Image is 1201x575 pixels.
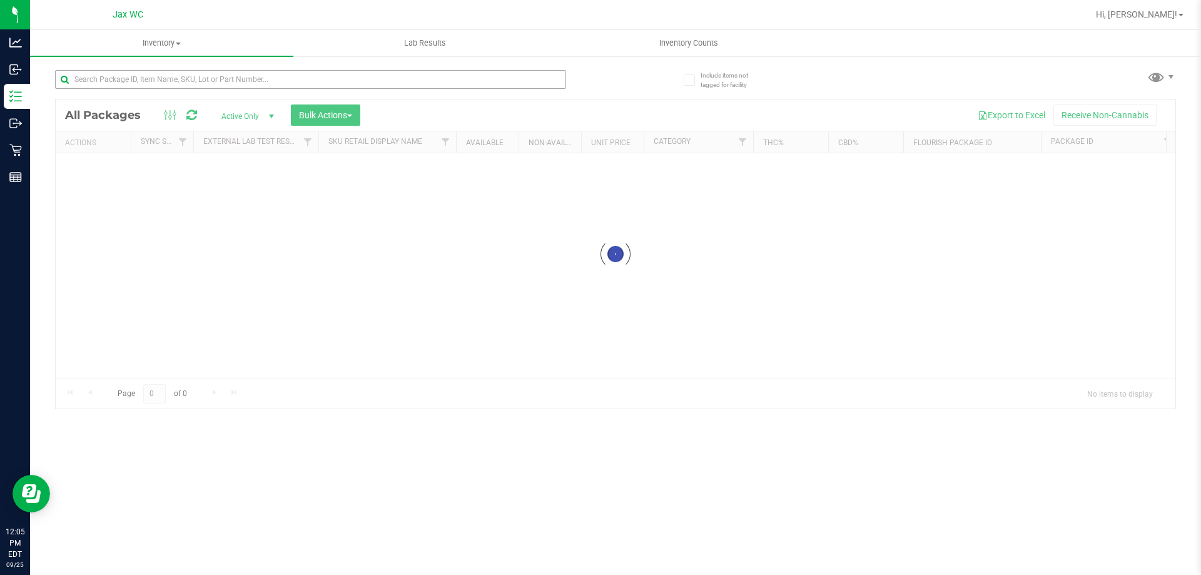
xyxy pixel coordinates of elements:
[9,117,22,130] inline-svg: Outbound
[30,38,293,49] span: Inventory
[557,30,820,56] a: Inventory Counts
[9,63,22,76] inline-svg: Inbound
[701,71,763,89] span: Include items not tagged for facility
[9,90,22,103] inline-svg: Inventory
[113,9,143,20] span: Jax WC
[9,171,22,183] inline-svg: Reports
[642,38,735,49] span: Inventory Counts
[30,30,293,56] a: Inventory
[13,475,50,512] iframe: Resource center
[6,560,24,569] p: 09/25
[1096,9,1177,19] span: Hi, [PERSON_NAME]!
[387,38,463,49] span: Lab Results
[9,144,22,156] inline-svg: Retail
[9,36,22,49] inline-svg: Analytics
[55,70,566,89] input: Search Package ID, Item Name, SKU, Lot or Part Number...
[293,30,557,56] a: Lab Results
[6,526,24,560] p: 12:05 PM EDT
